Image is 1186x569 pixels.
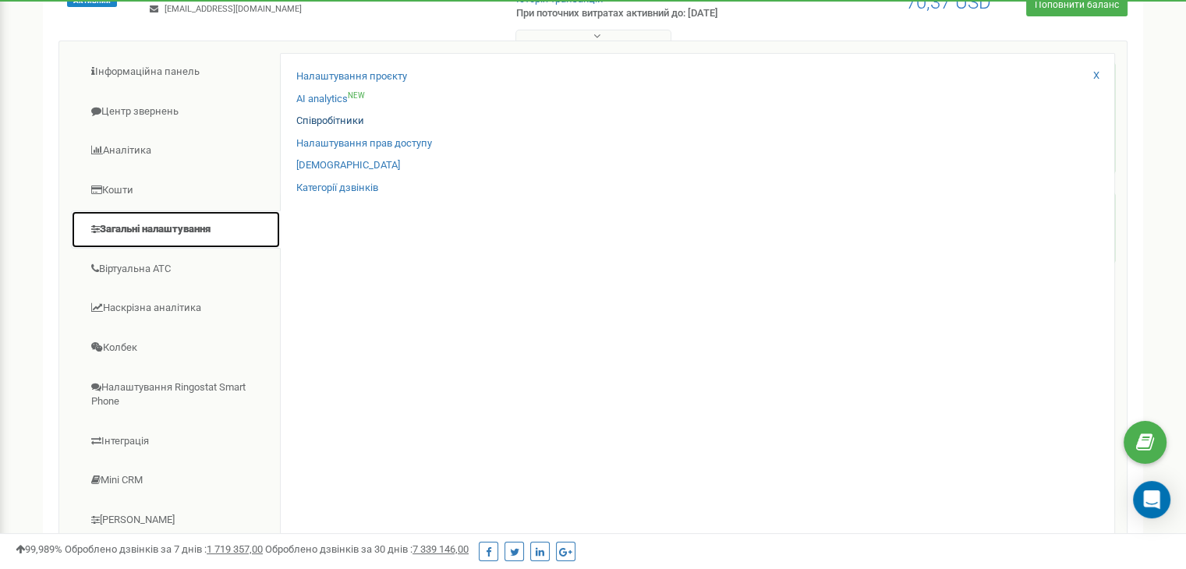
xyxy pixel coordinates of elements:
[516,6,766,21] p: При поточних витратах активний до: [DATE]
[265,543,469,555] span: Оброблено дзвінків за 30 днів :
[71,53,281,91] a: Інформаційна панель
[71,501,281,539] a: [PERSON_NAME]
[71,171,281,210] a: Кошти
[296,69,407,84] a: Налаштування проєкту
[296,92,365,107] a: AI analyticsNEW
[71,461,281,500] a: Mini CRM
[71,210,281,249] a: Загальні налаштування
[296,158,400,173] a: [DEMOGRAPHIC_DATA]
[16,543,62,555] span: 99,989%
[165,4,302,14] span: [EMAIL_ADDRESS][DOMAIN_NAME]
[65,543,263,555] span: Оброблено дзвінків за 7 днів :
[296,114,364,129] a: Співробітники
[348,91,365,100] sup: NEW
[412,543,469,555] u: 7 339 146,00
[296,136,432,151] a: Налаштування прав доступу
[1133,481,1170,518] div: Open Intercom Messenger
[71,250,281,288] a: Віртуальна АТС
[71,93,281,131] a: Центр звернень
[207,543,263,555] u: 1 719 357,00
[71,369,281,421] a: Налаштування Ringostat Smart Phone
[296,181,378,196] a: Категорії дзвінків
[1093,69,1099,83] a: X
[71,289,281,327] a: Наскрізна аналітика
[71,422,281,461] a: Інтеграція
[71,329,281,367] a: Колбек
[71,132,281,170] a: Аналiтика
